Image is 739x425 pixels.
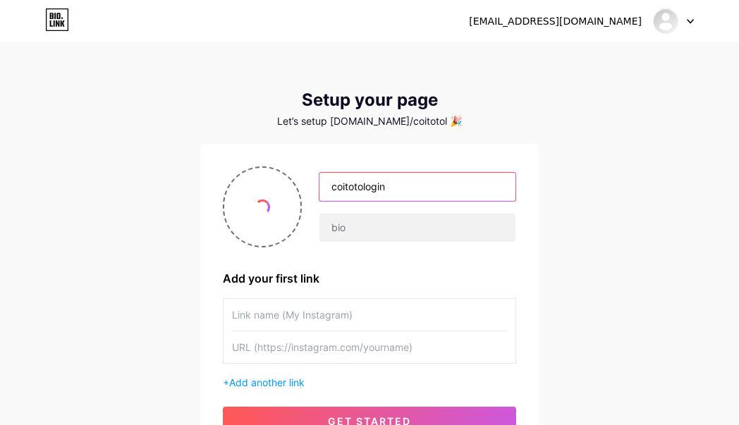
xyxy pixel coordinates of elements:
[232,299,507,331] input: Link name (My Instagram)
[469,14,642,29] div: [EMAIL_ADDRESS][DOMAIN_NAME]
[652,8,679,35] img: COITOTO LIVECHAT
[223,270,516,287] div: Add your first link
[319,214,515,242] input: bio
[319,173,515,201] input: Your name
[200,116,539,127] div: Let’s setup [DOMAIN_NAME]/coitotol 🎉
[200,90,539,110] div: Setup your page
[223,375,516,390] div: +
[232,331,507,363] input: URL (https://instagram.com/yourname)
[229,376,305,388] span: Add another link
